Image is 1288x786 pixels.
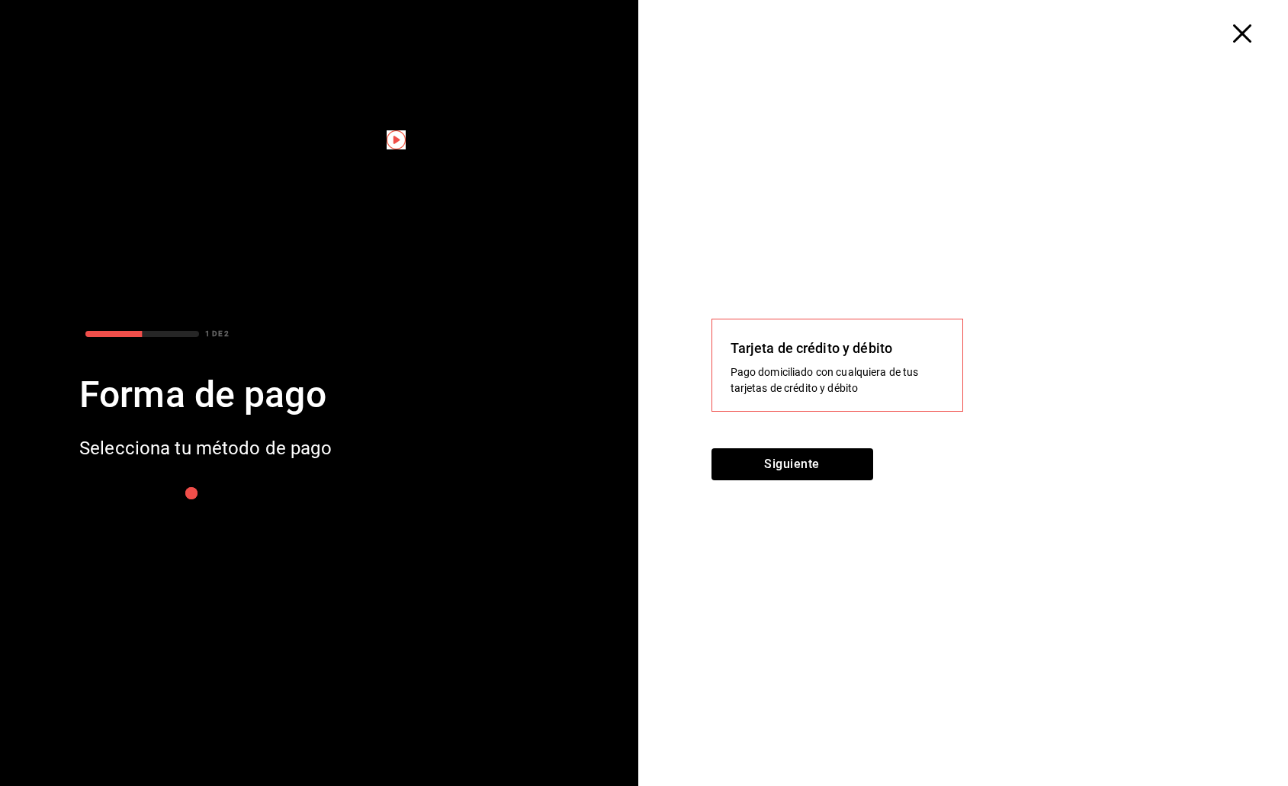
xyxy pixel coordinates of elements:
[711,448,873,480] button: Siguiente
[731,364,944,396] div: Pago domiciliado con cualquiera de tus tarjetas de crédito y débito
[79,435,332,462] div: Selecciona tu método de pago
[205,328,229,339] div: 1 DE 2
[387,130,406,149] img: Tooltip marker
[79,367,332,422] div: Forma de pago
[731,338,944,358] div: Tarjeta de crédito y débito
